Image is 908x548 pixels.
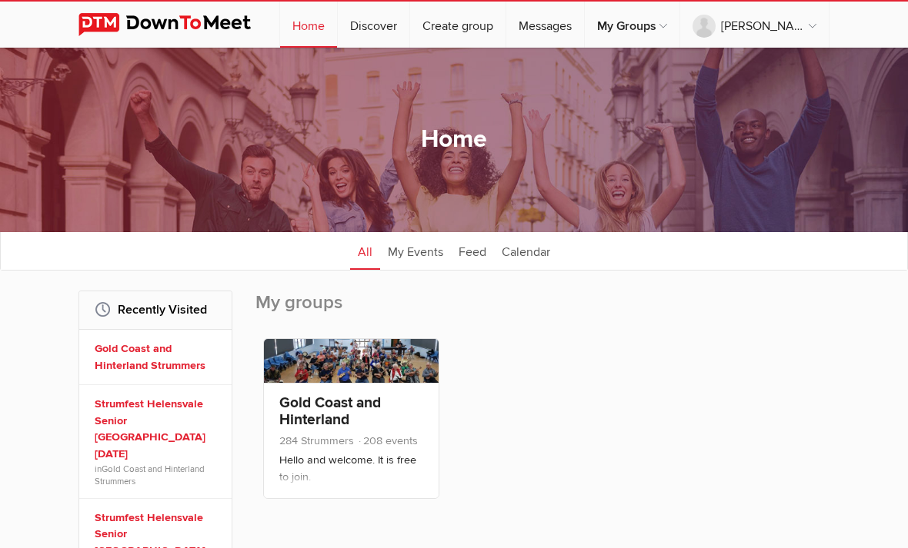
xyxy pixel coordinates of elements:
a: Gold Coast and Hinterland Strummers [95,463,205,487]
h1: Home [421,124,487,156]
a: Discover [338,2,409,48]
a: [PERSON_NAME] [680,2,829,48]
span: 208 events [357,434,418,447]
p: Hello and welcome. It is free to join. Events are "announced" with invitations sent out to member... [279,452,423,529]
span: 284 Strummers [279,434,354,447]
a: All [350,231,380,270]
span: in [95,463,221,487]
a: Feed [451,231,494,270]
h2: Recently Visited [95,291,216,328]
a: Gold Coast and Hinterland Strummers [279,394,381,446]
a: My Groups [585,2,679,48]
a: Messages [506,2,584,48]
a: Create group [410,2,506,48]
img: DownToMeet [78,13,275,36]
a: Calendar [494,231,558,270]
a: Gold Coast and Hinterland Strummers [95,340,221,374]
h2: My groups [255,291,830,330]
a: Strumfest Helensvale Senior [GEOGRAPHIC_DATA] [DATE] [95,396,221,462]
a: My Events [380,231,451,270]
a: Home [280,2,337,48]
